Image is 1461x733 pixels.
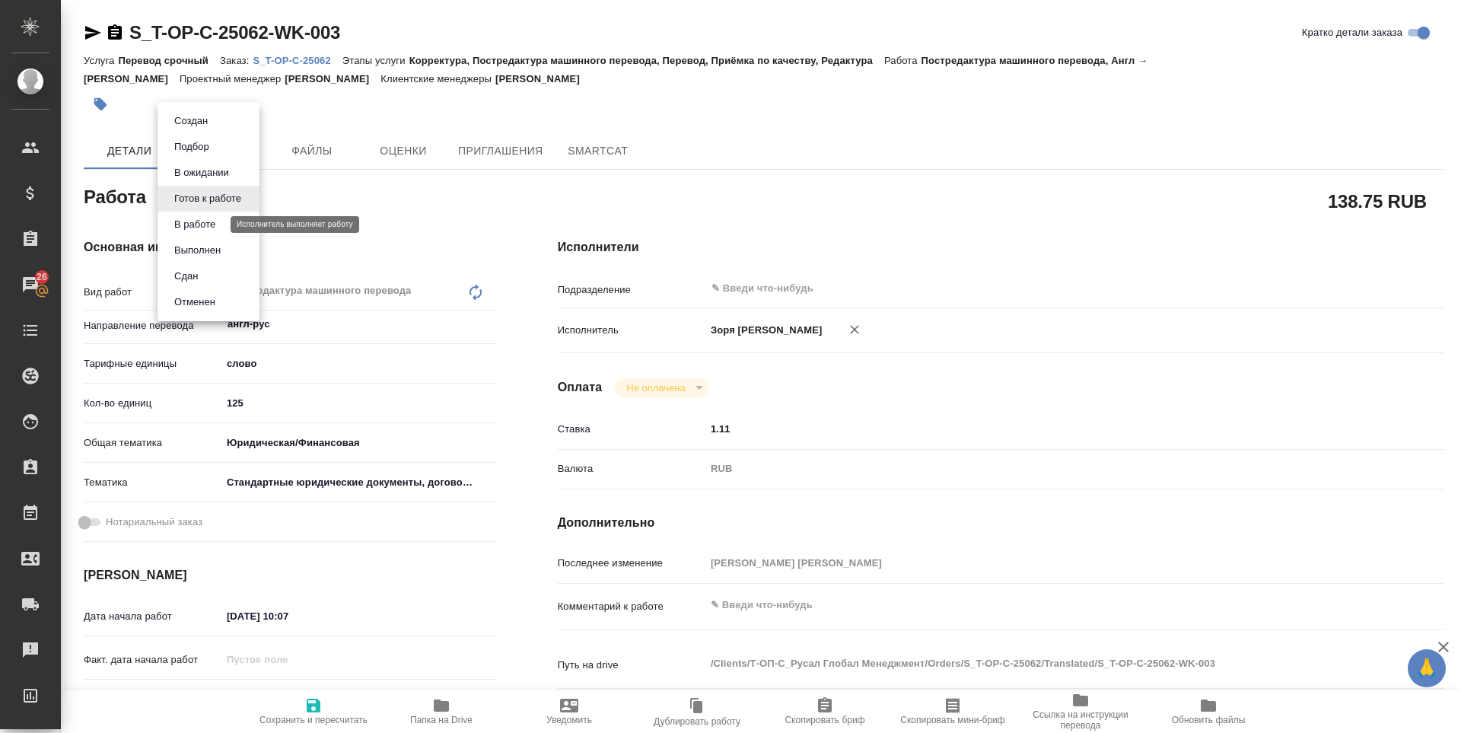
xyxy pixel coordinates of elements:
button: Отменен [170,294,220,311]
button: Подбор [170,139,214,155]
button: Сдан [170,268,202,285]
button: Создан [170,113,212,129]
button: В работе [170,216,220,233]
button: Выполнен [170,242,225,259]
button: В ожидании [170,164,234,181]
button: Готов к работе [170,190,246,207]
